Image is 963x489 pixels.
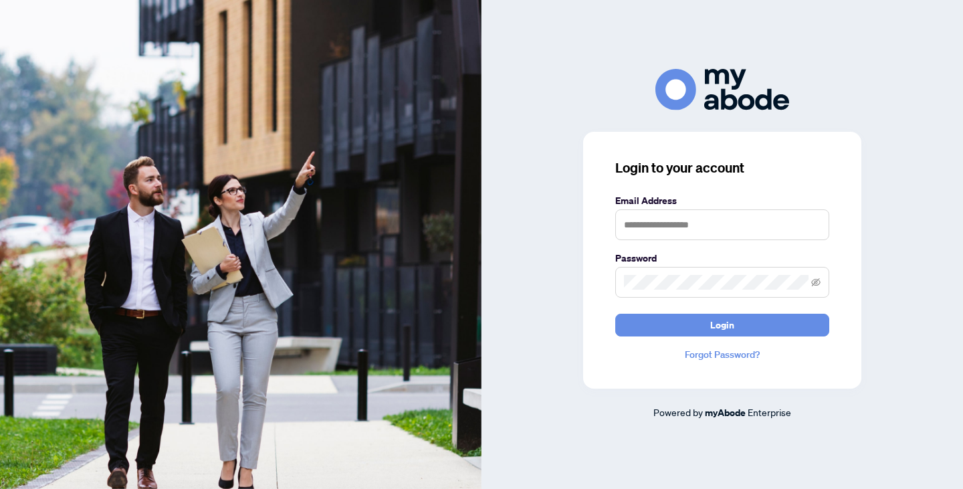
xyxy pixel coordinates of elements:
span: Login [710,314,734,336]
img: ma-logo [655,69,789,110]
button: Login [615,314,829,336]
a: myAbode [705,405,746,420]
span: Enterprise [748,406,791,418]
label: Password [615,251,829,266]
a: Forgot Password? [615,347,829,362]
span: Powered by [653,406,703,418]
h3: Login to your account [615,159,829,177]
label: Email Address [615,193,829,208]
span: eye-invisible [811,278,821,287]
